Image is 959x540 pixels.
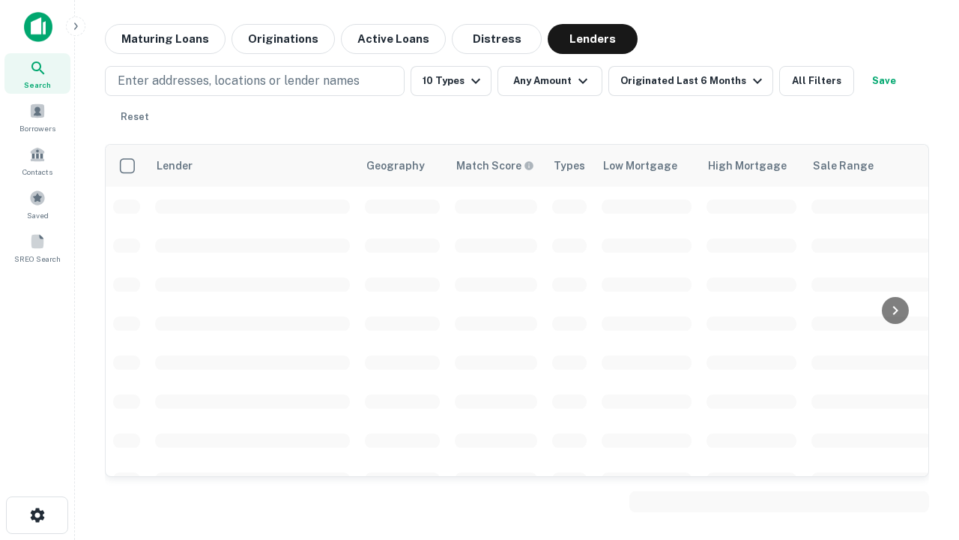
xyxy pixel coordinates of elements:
button: Save your search to get updates of matches that match your search criteria. [860,66,908,96]
div: Geography [366,157,425,175]
div: Capitalize uses an advanced AI algorithm to match your search with the best lender. The match sco... [456,157,534,174]
div: High Mortgage [708,157,787,175]
div: Types [554,157,585,175]
span: Borrowers [19,122,55,134]
button: Enter addresses, locations or lender names [105,66,405,96]
img: capitalize-icon.png [24,12,52,42]
button: 10 Types [411,66,491,96]
button: Active Loans [341,24,446,54]
button: All Filters [779,66,854,96]
div: Low Mortgage [603,157,677,175]
th: Low Mortgage [594,145,699,187]
th: Sale Range [804,145,939,187]
a: Saved [4,184,70,224]
button: Any Amount [497,66,602,96]
iframe: Chat Widget [884,372,959,444]
p: Enter addresses, locations or lender names [118,72,360,90]
span: SREO Search [14,253,61,265]
th: High Mortgage [699,145,804,187]
a: Borrowers [4,97,70,137]
button: Distress [452,24,542,54]
div: Originated Last 6 Months [620,72,766,90]
h6: Match Score [456,157,531,174]
button: Lenders [548,24,638,54]
th: Capitalize uses an advanced AI algorithm to match your search with the best lender. The match sco... [447,145,545,187]
div: Lender [157,157,193,175]
span: Search [24,79,51,91]
div: Sale Range [813,157,874,175]
th: Types [545,145,594,187]
span: Saved [27,209,49,221]
span: Contacts [22,166,52,178]
a: Contacts [4,140,70,181]
th: Geography [357,145,447,187]
button: Originated Last 6 Months [608,66,773,96]
button: Maturing Loans [105,24,226,54]
th: Lender [148,145,357,187]
a: Search [4,53,70,94]
button: Originations [232,24,335,54]
button: Reset [111,102,159,132]
a: SREO Search [4,227,70,268]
